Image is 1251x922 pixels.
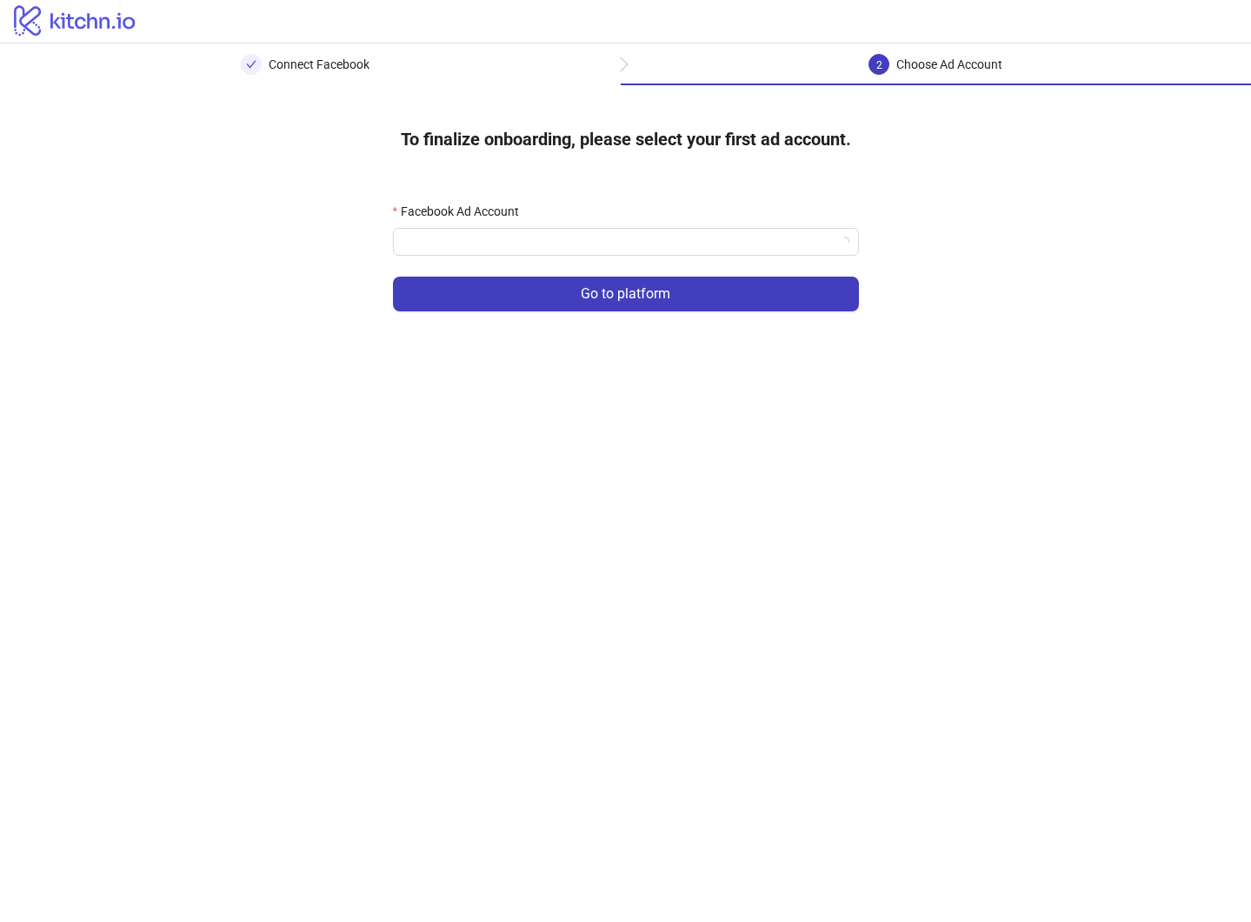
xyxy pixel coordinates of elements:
[393,277,859,311] button: Go to platform
[837,235,850,248] span: loading
[269,54,369,75] div: Connect Facebook
[246,59,256,70] span: check
[896,54,1002,75] div: Choose Ad Account
[876,59,882,71] span: 2
[403,229,833,255] input: Facebook Ad Account
[581,286,670,302] span: Go to platform
[393,202,530,221] label: Facebook Ad Account
[373,113,879,165] h4: To finalize onboarding, please select your first ad account.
